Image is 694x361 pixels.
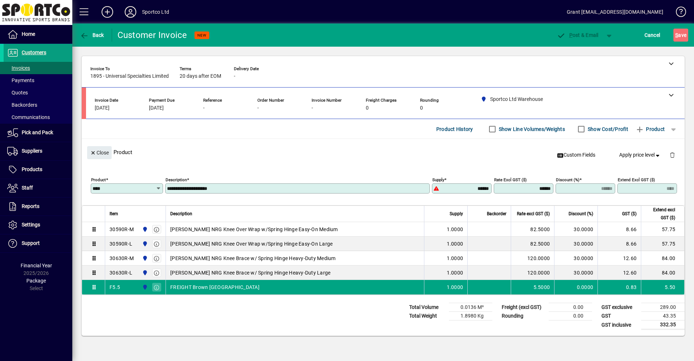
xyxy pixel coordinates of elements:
[432,177,444,182] mat-label: Supply
[96,5,119,18] button: Add
[515,269,550,276] div: 120.0000
[110,226,134,233] div: 30590R-M
[406,312,449,320] td: Total Weight
[21,263,52,268] span: Financial Year
[7,65,30,71] span: Invoices
[4,234,72,252] a: Support
[140,269,149,277] span: Sportco Ltd Warehouse
[569,210,593,218] span: Discount (%)
[597,266,641,280] td: 12.60
[22,148,42,154] span: Suppliers
[447,284,463,291] span: 1.0000
[4,111,72,123] a: Communications
[515,255,550,262] div: 120.0000
[22,166,42,172] span: Products
[618,177,655,182] mat-label: Extend excl GST ($)
[170,240,333,247] span: [PERSON_NAME] NRG Knee Over Wrap w/Spring Hinge Easy-On Large
[72,29,112,42] app-page-header-button: Back
[110,255,134,262] div: 30630R-M
[646,206,675,222] span: Extend excl GST ($)
[117,29,187,41] div: Customer Invoice
[4,216,72,234] a: Settings
[450,210,463,218] span: Supply
[641,251,684,266] td: 84.00
[166,177,187,182] mat-label: Description
[312,105,313,111] span: -
[170,210,192,218] span: Description
[673,29,688,42] button: Save
[119,5,142,18] button: Profile
[447,269,463,276] span: 1.0000
[142,6,169,18] div: Sportco Ltd
[180,73,221,79] span: 20 days after EOM
[436,123,473,135] span: Product History
[26,278,46,284] span: Package
[644,29,660,41] span: Cancel
[22,31,35,37] span: Home
[4,161,72,179] a: Products
[641,303,685,312] td: 289.00
[4,179,72,197] a: Staff
[554,149,598,162] button: Custom Fields
[4,74,72,86] a: Payments
[170,269,330,276] span: [PERSON_NAME] NRG Knee Brace w/ Spring Hinge Heavy-Duty Large
[4,86,72,99] a: Quotes
[549,303,592,312] td: 0.00
[4,62,72,74] a: Invoices
[85,149,113,156] app-page-header-button: Close
[22,240,40,246] span: Support
[149,105,164,111] span: [DATE]
[7,77,34,83] span: Payments
[641,222,684,237] td: 57.75
[675,29,686,41] span: ave
[449,303,492,312] td: 0.0136 M³
[7,102,37,108] span: Backorders
[498,312,549,320] td: Rounding
[641,266,684,280] td: 84.00
[449,312,492,320] td: 1.8980 Kg
[447,240,463,247] span: 1.0000
[140,225,149,233] span: Sportco Ltd Warehouse
[4,124,72,142] a: Pick and Pack
[22,50,46,55] span: Customers
[517,210,550,218] span: Rate excl GST ($)
[554,266,597,280] td: 30.0000
[87,146,112,159] button: Close
[632,123,668,136] button: Product
[487,210,506,218] span: Backorder
[447,226,463,233] span: 1.0000
[170,226,338,233] span: [PERSON_NAME] NRG Knee Over Wrap w/Spring Hinge Easy-On Medium
[553,29,602,42] button: Post & Email
[597,237,641,251] td: 8.66
[567,6,663,18] div: Grant [EMAIL_ADDRESS][DOMAIN_NAME]
[616,149,664,162] button: Apply price level
[641,280,684,294] td: 5.50
[515,284,550,291] div: 5.5000
[140,254,149,262] span: Sportco Ltd Warehouse
[641,237,684,251] td: 57.75
[675,32,678,38] span: S
[78,29,106,42] button: Back
[494,177,527,182] mat-label: Rate excl GST ($)
[598,303,641,312] td: GST exclusive
[170,284,260,291] span: FREIGHT Brown [GEOGRAPHIC_DATA]
[671,1,685,25] a: Knowledge Base
[664,146,681,163] button: Delete
[586,126,628,133] label: Show Cost/Profit
[664,152,681,158] app-page-header-button: Delete
[433,123,476,136] button: Product History
[110,210,118,218] span: Item
[447,255,463,262] span: 1.0000
[22,203,39,209] span: Reports
[641,312,685,320] td: 43.35
[4,99,72,111] a: Backorders
[515,226,550,233] div: 82.5000
[597,222,641,237] td: 8.66
[197,33,206,38] span: NEW
[554,251,597,266] td: 30.0000
[90,147,109,159] span: Close
[95,105,110,111] span: [DATE]
[82,139,685,165] div: Product
[597,280,641,294] td: 0.83
[515,240,550,247] div: 82.5000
